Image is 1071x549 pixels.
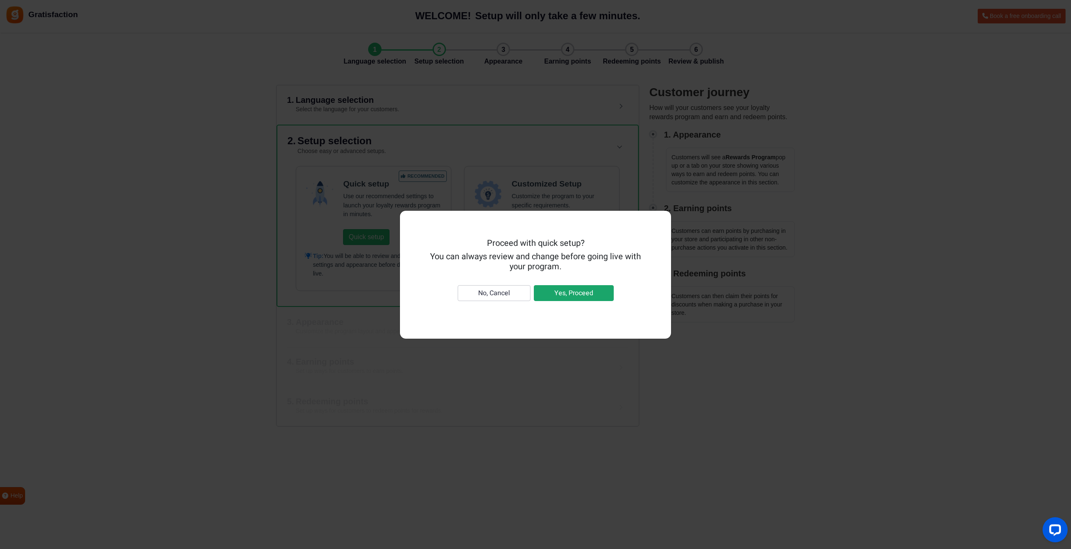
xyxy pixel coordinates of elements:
[1036,514,1071,549] iframe: LiveChat chat widget
[428,252,643,272] h5: You can always review and change before going live with your program.
[458,285,530,301] button: No, Cancel
[428,238,643,248] h5: Proceed with quick setup?
[534,285,614,301] button: Yes, Proceed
